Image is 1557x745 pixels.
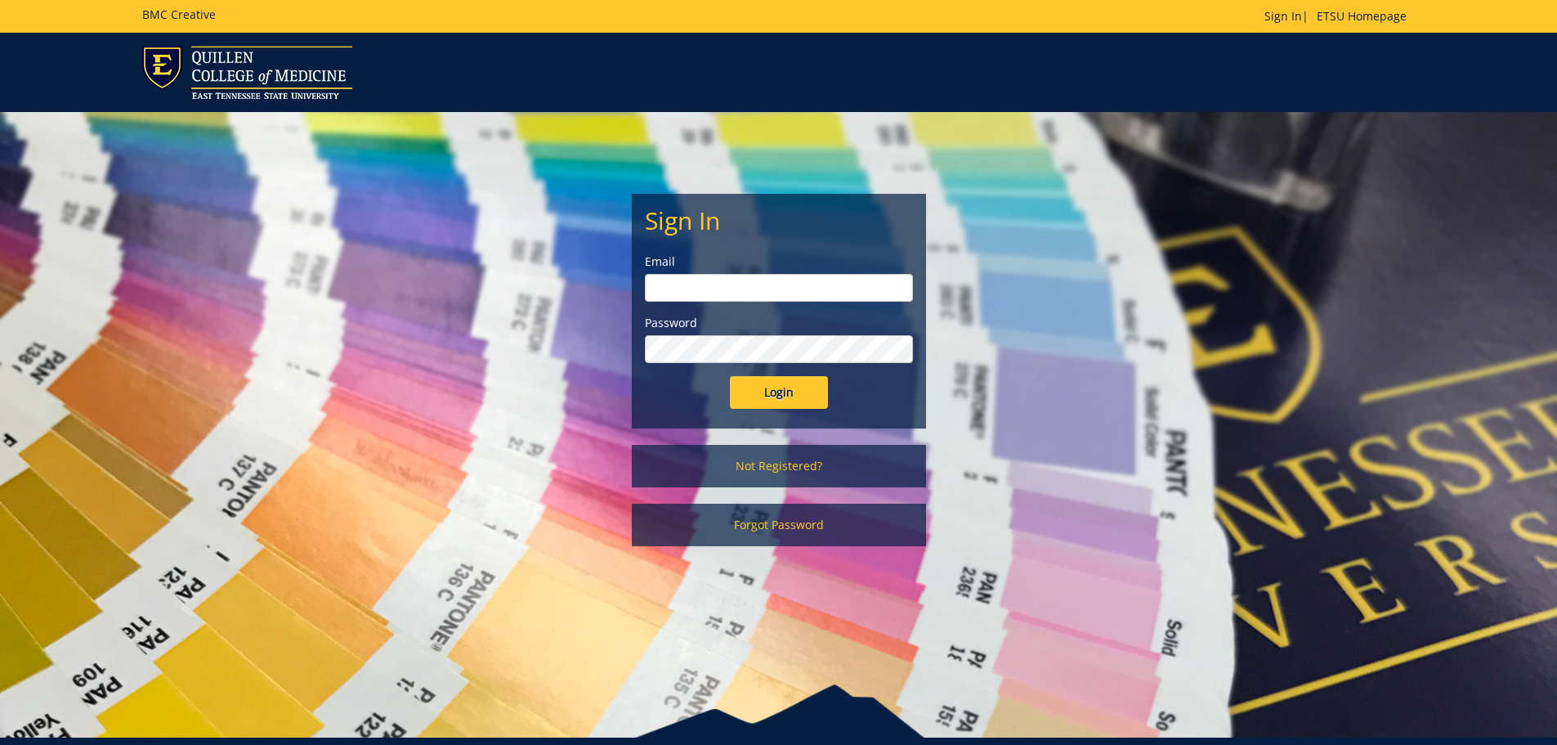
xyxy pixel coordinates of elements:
h5: BMC Creative [142,8,216,20]
a: ETSU Homepage [1309,8,1415,24]
a: Not Registered? [632,445,926,487]
p: | [1264,8,1415,25]
label: Password [645,315,913,331]
a: Sign In [1264,8,1302,24]
img: ETSU logo [142,46,352,99]
label: Email [645,254,913,270]
a: Forgot Password [632,504,926,546]
h2: Sign In [645,207,913,234]
input: Login [730,376,828,409]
